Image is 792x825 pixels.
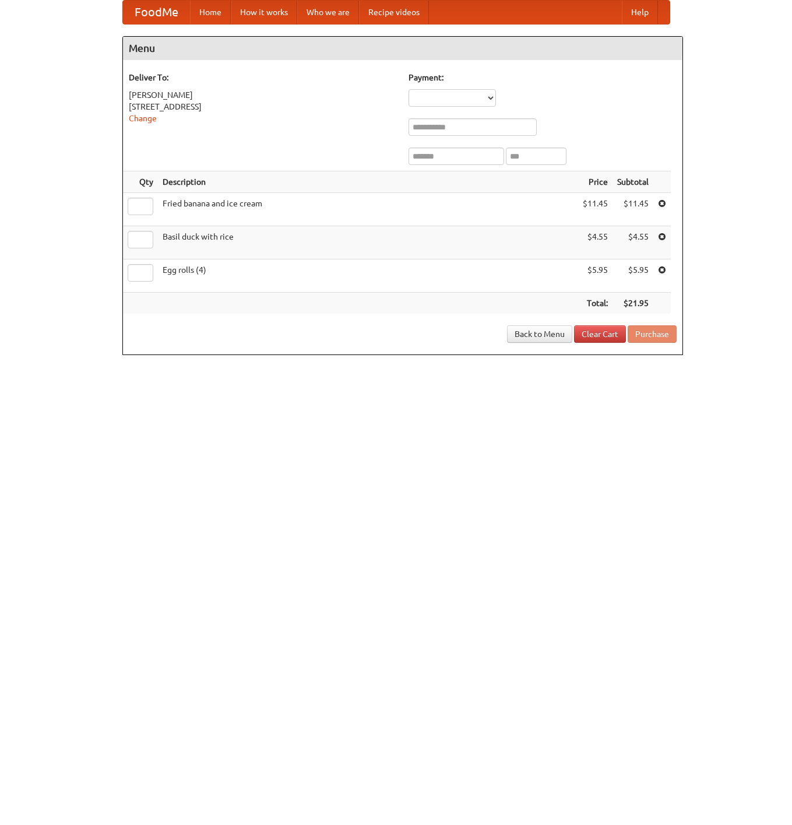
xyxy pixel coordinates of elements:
td: Egg rolls (4) [158,259,578,293]
td: $11.45 [578,193,613,226]
h5: Deliver To: [129,72,397,83]
th: Qty [123,171,158,193]
h5: Payment: [409,72,677,83]
td: $4.55 [578,226,613,259]
th: Price [578,171,613,193]
a: Home [190,1,231,24]
th: Description [158,171,578,193]
th: $21.95 [613,293,653,314]
div: [PERSON_NAME] [129,89,397,101]
a: Recipe videos [359,1,429,24]
a: How it works [231,1,297,24]
a: Help [622,1,658,24]
a: Back to Menu [507,325,572,343]
td: $5.95 [613,259,653,293]
a: Clear Cart [574,325,626,343]
td: $11.45 [613,193,653,226]
a: Who we are [297,1,359,24]
a: FoodMe [123,1,190,24]
td: Fried banana and ice cream [158,193,578,226]
button: Purchase [628,325,677,343]
td: $5.95 [578,259,613,293]
div: [STREET_ADDRESS] [129,101,397,113]
th: Total: [578,293,613,314]
td: $4.55 [613,226,653,259]
td: Basil duck with rice [158,226,578,259]
a: Change [129,114,157,123]
th: Subtotal [613,171,653,193]
h4: Menu [123,37,682,60]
